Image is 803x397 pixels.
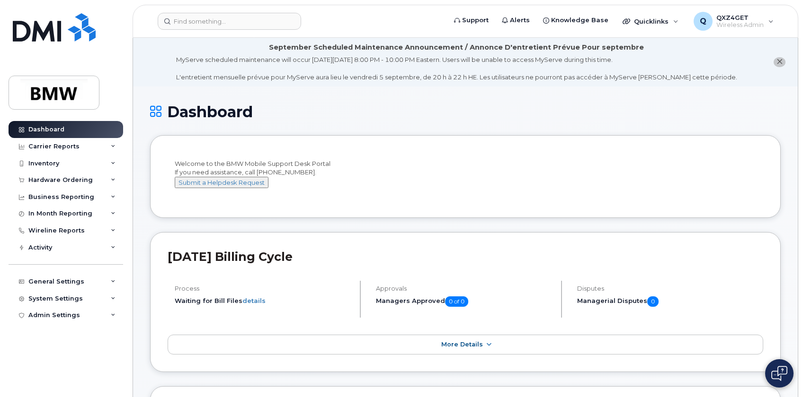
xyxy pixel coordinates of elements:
li: Waiting for Bill Files [175,296,352,305]
div: September Scheduled Maintenance Announcement / Annonce D'entretient Prévue Pour septembre [269,43,644,52]
button: Submit a Helpdesk Request [175,177,268,189]
button: close notification [774,57,785,67]
span: 0 of 0 [445,296,468,307]
div: MyServe scheduled maintenance will occur [DATE][DATE] 8:00 PM - 10:00 PM Eastern. Users will be u... [176,55,737,82]
h4: Approvals [376,285,553,292]
div: Welcome to the BMW Mobile Support Desk Portal If you need assistance, call [PHONE_NUMBER]. [175,159,756,197]
a: details [242,297,266,304]
h5: Managerial Disputes [577,296,763,307]
img: Open chat [771,366,787,381]
h2: [DATE] Billing Cycle [168,250,763,264]
h4: Disputes [577,285,763,292]
a: Submit a Helpdesk Request [175,179,268,186]
h1: Dashboard [150,104,781,120]
h4: Process [175,285,352,292]
span: 0 [647,296,659,307]
h5: Managers Approved [376,296,553,307]
span: More Details [441,341,483,348]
